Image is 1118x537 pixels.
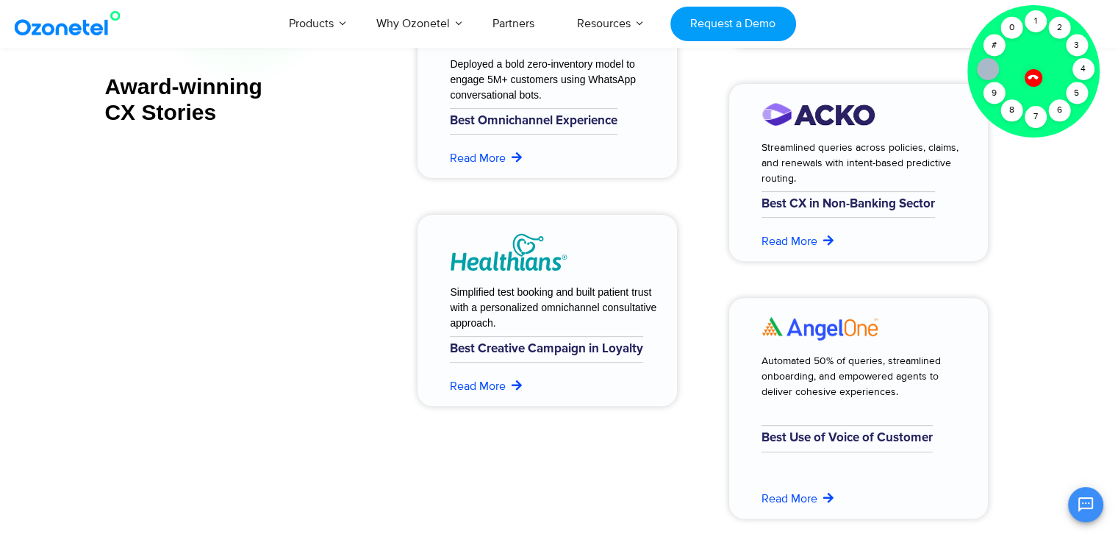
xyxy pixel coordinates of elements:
h6: Best Omnichannel Experience [450,108,617,135]
div: 1 [1025,10,1047,32]
div: 6 [1048,99,1070,121]
h6: Best Creative Campaign in Loyalty [450,336,643,363]
div: 9 [983,82,1005,104]
div: Streamlined queries across policies, claims, and renewals with intent-based predictive routing. [762,140,960,186]
div: Deployed a bold zero-inventory model to engage 5M+ customers using WhatsApp conversational bots. [450,57,648,103]
div: 5 [1066,82,1088,104]
div: Automated 50% of queries, streamlined onboarding, and empowered agents to deliver cohesive experi... [762,353,960,399]
a: Read More [450,149,524,167]
h6: Best Use of Voice of Customer [762,425,933,452]
div: Award-winning CX Stories [104,74,381,125]
div: 4 [1072,58,1094,80]
a: Read More [762,490,836,508]
div: 7 [1025,106,1047,128]
a: Request a Demo [670,7,796,41]
button: Open chat [1068,487,1103,522]
div: # [983,35,1005,57]
div: Simplified test booking and built patient trust with a personalized omnichannel consultative appr... [450,285,659,331]
div: 8 [1000,99,1022,121]
div: 2 [1048,17,1070,39]
div: 3 [1066,35,1088,57]
h6: Best CX in Non-Banking Sector [762,191,935,218]
a: Read More [450,377,524,395]
div: 0 [1000,17,1022,39]
a: Read More [762,232,836,250]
